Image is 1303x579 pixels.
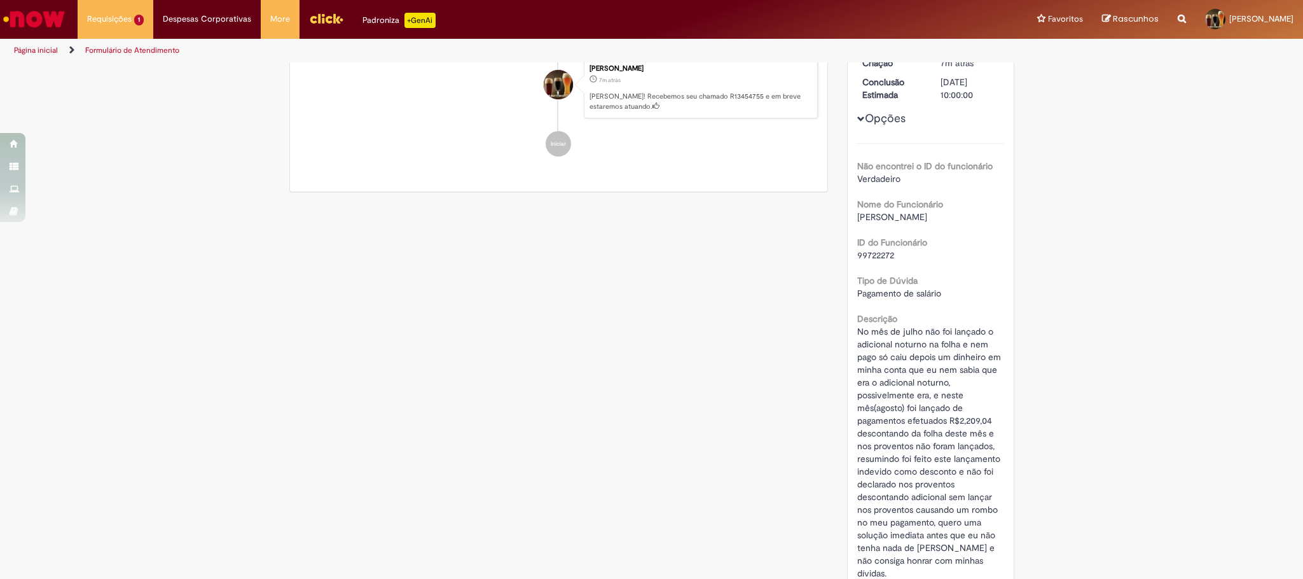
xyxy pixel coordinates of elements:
[300,58,818,119] li: Valter Da Silva Junior
[1113,13,1159,25] span: Rascunhos
[544,70,573,99] div: Valter Da Silva Junior
[14,45,58,55] a: Página inicial
[857,249,894,261] span: 99722272
[163,13,251,25] span: Despesas Corporativas
[10,39,859,62] ul: Trilhas de página
[1229,13,1293,24] span: [PERSON_NAME]
[85,45,179,55] a: Formulário de Atendimento
[857,211,927,223] span: [PERSON_NAME]
[270,13,290,25] span: More
[300,45,818,170] ul: Histórico de tíquete
[599,76,621,84] span: 7m atrás
[857,326,1003,579] span: No mês de julho não foi lançado o adicional noturno na folha e nem pago só caiu depois um dinheir...
[857,275,918,286] b: Tipo de Dúvida
[1,6,67,32] img: ServiceNow
[1048,13,1083,25] span: Favoritos
[404,13,436,28] p: +GenAi
[857,313,897,324] b: Descrição
[853,57,931,69] dt: Criação
[857,288,941,299] span: Pagamento de salário
[857,160,993,172] b: Não encontrei o ID do funcionário
[599,76,621,84] time: 28/08/2025 01:25:29
[941,57,974,69] time: 28/08/2025 01:25:29
[589,92,811,111] p: [PERSON_NAME]! Recebemos seu chamado R13454755 e em breve estaremos atuando.
[1102,13,1159,25] a: Rascunhos
[853,76,931,101] dt: Conclusão Estimada
[362,13,436,28] div: Padroniza
[589,65,811,73] div: [PERSON_NAME]
[857,199,943,210] b: Nome do Funcionário
[941,76,1000,101] div: [DATE] 10:00:00
[857,173,900,185] span: Verdadeiro
[87,13,132,25] span: Requisições
[941,57,1000,69] div: 28/08/2025 01:25:29
[309,9,343,28] img: click_logo_yellow_360x200.png
[857,237,927,248] b: ID do Funcionário
[134,15,144,25] span: 1
[941,57,974,69] span: 7m atrás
